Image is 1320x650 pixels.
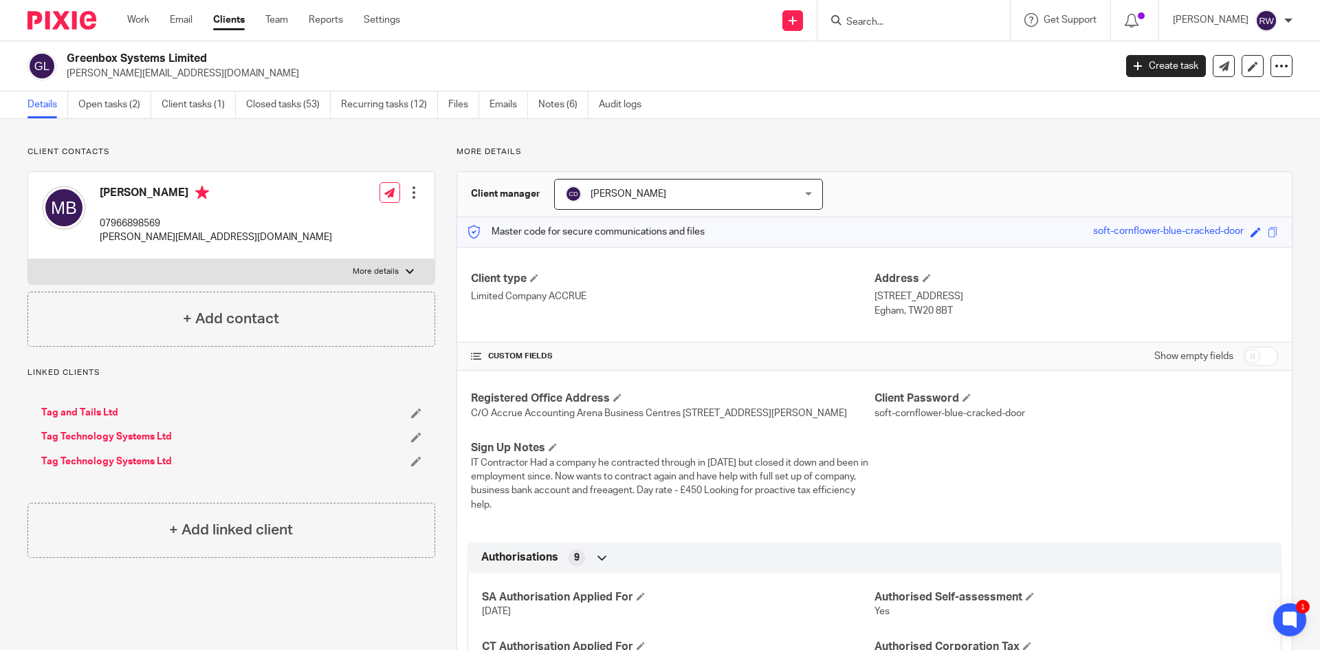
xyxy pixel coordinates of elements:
label: Show empty fields [1154,349,1233,363]
a: Files [448,91,479,118]
p: [PERSON_NAME][EMAIL_ADDRESS][DOMAIN_NAME] [67,67,1105,80]
a: Team [265,13,288,27]
a: Tag Technology Systems Ltd [41,430,172,444]
h4: + Add contact [183,308,279,329]
a: Notes (6) [538,91,588,118]
p: Egham, TW20 8BT [874,304,1278,318]
a: Recurring tasks (12) [341,91,438,118]
h4: Sign Up Notes [471,441,874,455]
h4: Client Password [874,391,1278,406]
a: Tag Technology Systems Ltd [41,455,172,468]
p: [PERSON_NAME][EMAIL_ADDRESS][DOMAIN_NAME] [100,230,332,244]
a: Emails [489,91,528,118]
img: Pixie [27,11,96,30]
a: Clients [213,13,245,27]
span: C/O Accrue Accounting Arena Business Centres [STREET_ADDRESS][PERSON_NAME] [471,409,847,418]
h4: + Add linked client [169,519,293,541]
span: Authorisations [481,550,558,565]
div: 1 [1296,600,1310,614]
a: Reports [309,13,343,27]
h4: Registered Office Address [471,391,874,406]
h4: Authorised Self-assessment [874,590,1267,605]
a: Tag and Tails Ltd [41,406,118,420]
div: soft-cornflower-blue-cracked-door [1093,224,1244,240]
a: Client tasks (1) [162,91,236,118]
i: Primary [195,186,209,199]
p: More details [456,147,1292,158]
h4: Client type [471,272,874,286]
a: Closed tasks (53) [246,91,331,118]
input: Search [845,17,969,29]
h4: SA Authorisation Applied For [482,590,874,605]
span: 9 [574,551,580,565]
h4: Address [874,272,1278,286]
h3: Client manager [471,187,540,201]
span: IT Contractor Had a company he contracted through in [DATE] but closed it down and been in employ... [471,458,868,510]
span: [PERSON_NAME] [591,189,666,199]
p: Linked clients [27,367,435,378]
a: Audit logs [599,91,652,118]
img: svg%3E [42,186,86,230]
p: [PERSON_NAME] [1173,13,1248,27]
p: Limited Company ACCRUE [471,290,874,303]
span: soft-cornflower-blue-cracked-door [874,409,1025,418]
p: 07966898569 [100,217,332,230]
h4: [PERSON_NAME] [100,186,332,203]
span: Yes [874,607,890,616]
a: Email [170,13,192,27]
h4: CUSTOM FIELDS [471,351,874,362]
img: svg%3E [565,186,582,202]
span: Get Support [1044,15,1097,25]
a: Create task [1126,55,1206,77]
p: [STREET_ADDRESS] [874,290,1278,303]
p: Master code for secure communications and files [467,225,705,239]
p: More details [353,266,399,277]
span: [DATE] [482,607,511,616]
p: Client contacts [27,147,435,158]
img: svg%3E [1255,10,1277,32]
a: Settings [364,13,400,27]
a: Work [127,13,149,27]
h2: Greenbox Systems Limited [67,52,898,66]
a: Open tasks (2) [78,91,151,118]
a: Details [27,91,68,118]
img: svg%3E [27,52,56,80]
